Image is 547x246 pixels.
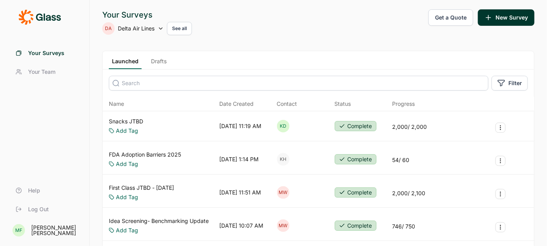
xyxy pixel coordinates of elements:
[335,187,377,198] button: Complete
[109,151,181,159] a: FDA Adoption Barriers 2025
[219,189,261,196] div: [DATE] 11:51 AM
[116,193,138,201] a: Add Tag
[109,57,142,69] a: Launched
[28,187,40,194] span: Help
[277,153,289,166] div: KH
[495,156,506,166] button: Survey Actions
[167,22,192,35] button: See all
[392,123,427,131] div: 2,000 / 2,000
[31,225,80,236] div: [PERSON_NAME] [PERSON_NAME]
[508,79,522,87] span: Filter
[28,68,55,76] span: Your Team
[28,49,64,57] span: Your Surveys
[109,100,124,108] span: Name
[495,189,506,199] button: Survey Actions
[492,76,528,91] button: Filter
[428,9,473,26] button: Get a Quote
[219,222,263,230] div: [DATE] 10:07 AM
[335,100,351,108] div: Status
[277,100,297,108] div: Contact
[109,118,143,125] a: Snacks JTBD
[116,160,138,168] a: Add Tag
[335,154,377,164] button: Complete
[219,100,254,108] span: Date Created
[392,156,409,164] div: 54 / 60
[478,9,535,26] button: New Survey
[277,219,289,232] div: MW
[392,100,415,108] div: Progress
[28,205,49,213] span: Log Out
[109,217,209,225] a: Idea Screening- Benchmarking Update
[12,224,25,237] div: MF
[335,221,377,231] button: Complete
[102,9,192,20] div: Your Surveys
[148,57,170,69] a: Drafts
[109,76,488,91] input: Search
[109,184,174,192] a: First Class JTBD - [DATE]
[277,120,289,132] div: KD
[116,127,138,135] a: Add Tag
[392,223,415,230] div: 746 / 750
[116,226,138,234] a: Add Tag
[118,25,155,32] span: Delta Air Lines
[495,222,506,232] button: Survey Actions
[495,123,506,133] button: Survey Actions
[277,186,289,199] div: MW
[102,22,115,35] div: DA
[219,155,259,163] div: [DATE] 1:14 PM
[219,122,261,130] div: [DATE] 11:19 AM
[392,189,425,197] div: 2,000 / 2,100
[335,121,377,131] button: Complete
